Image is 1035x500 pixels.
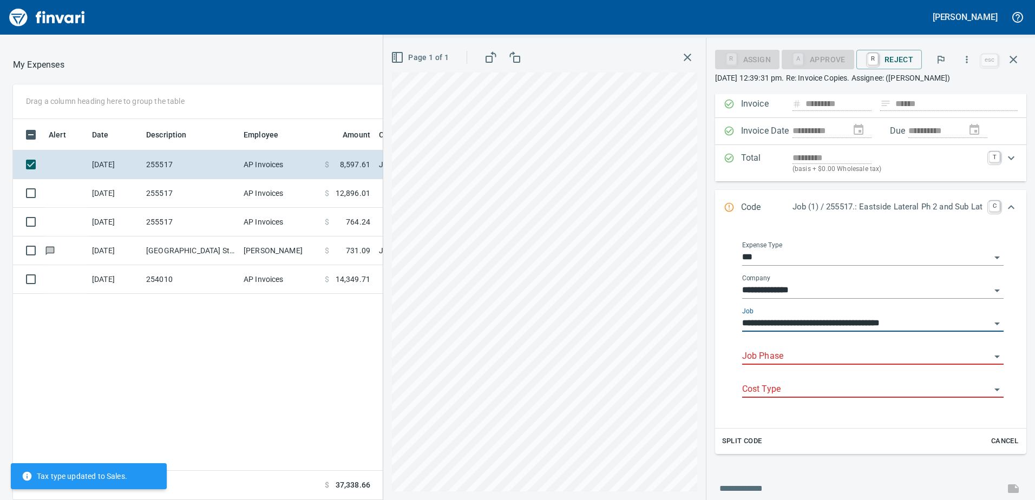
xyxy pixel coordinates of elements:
span: Date [92,128,109,141]
td: [PERSON_NAME] [239,236,320,265]
button: Split Code [719,433,765,450]
label: Job [742,308,754,314]
span: Employee [244,128,278,141]
button: Open [990,382,1005,397]
button: Open [990,316,1005,331]
a: esc [981,54,998,66]
a: R [868,53,878,65]
td: 255517 [142,150,239,179]
span: Tax type updated to Sales. [22,471,127,482]
span: Amount [343,128,370,141]
td: [DATE] [88,179,142,208]
div: Expand [715,145,1026,181]
span: $ [325,274,329,285]
span: Coding [379,128,418,141]
span: $ [325,159,329,170]
a: C [989,201,1000,212]
span: Close invoice [979,47,1026,73]
p: (basis + $0.00 Wholesale tax) [792,164,982,175]
span: Reject [865,50,913,69]
button: Cancel [987,433,1022,450]
span: 14,349.71 [336,274,370,285]
td: AP Invoices [239,150,320,179]
td: AP Invoices [239,265,320,294]
span: 764.24 [346,216,370,227]
button: Open [990,283,1005,298]
div: Assign [715,54,779,63]
td: [GEOGRAPHIC_DATA] Store [GEOGRAPHIC_DATA] [GEOGRAPHIC_DATA] [142,236,239,265]
a: T [989,152,1000,162]
span: 12,896.01 [336,188,370,199]
td: 255517 [142,179,239,208]
span: Alert [49,128,80,141]
div: Expand [715,190,1026,226]
span: Has messages [44,247,56,254]
span: Amount [329,128,370,141]
span: $ [325,245,329,256]
p: Total [741,152,792,175]
button: Open [990,349,1005,364]
p: [DATE] 12:39:31 pm. Re: Invoice Copies. Assignee: ([PERSON_NAME]) [715,73,1026,83]
span: 8,597.61 [340,159,370,170]
span: Description [146,128,201,141]
p: My Expenses [13,58,64,71]
p: Job (1) / 255517.: Eastside Lateral Ph 2 and Sub Lat [792,201,982,213]
td: AP Invoices [239,208,320,236]
td: [DATE] [88,208,142,236]
button: Page 1 of 1 [389,48,453,68]
button: More [955,48,979,71]
span: Cancel [990,435,1019,448]
span: Date [92,128,123,141]
h5: [PERSON_NAME] [933,11,998,23]
div: Expand [715,226,1026,454]
img: Finvari [6,4,88,30]
label: Expense Type [742,242,782,248]
td: [DATE] [88,150,142,179]
td: 255517 [142,208,239,236]
span: Employee [244,128,292,141]
div: Job Phase required [782,54,854,63]
p: Code [741,201,792,215]
td: [DATE] [88,265,142,294]
label: Company [742,275,770,281]
button: RReject [856,50,922,69]
span: Description [146,128,187,141]
span: $ [325,216,329,227]
td: Job (1) / 252008.: BNSF Br. 75.99 / 1003. .: General Requirements / 5: Other [375,236,645,265]
td: Job (1) / 255517.: Eastside Lateral Ph 2 and Sub Lat [375,150,645,179]
span: Split Code [722,435,762,448]
button: Open [990,250,1005,265]
span: Coding [379,128,404,141]
p: Drag a column heading here to group the table [26,96,185,107]
span: 37,338.66 [336,479,370,491]
td: 254010 [142,265,239,294]
span: Alert [49,128,66,141]
span: 731.09 [346,245,370,256]
nav: breadcrumb [13,58,64,71]
span: Page 1 of 1 [393,51,449,64]
span: $ [325,188,329,199]
button: [PERSON_NAME] [930,9,1000,25]
button: Flag [929,48,953,71]
td: AP Invoices [239,179,320,208]
span: $ [325,479,329,491]
td: [DATE] [88,236,142,265]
